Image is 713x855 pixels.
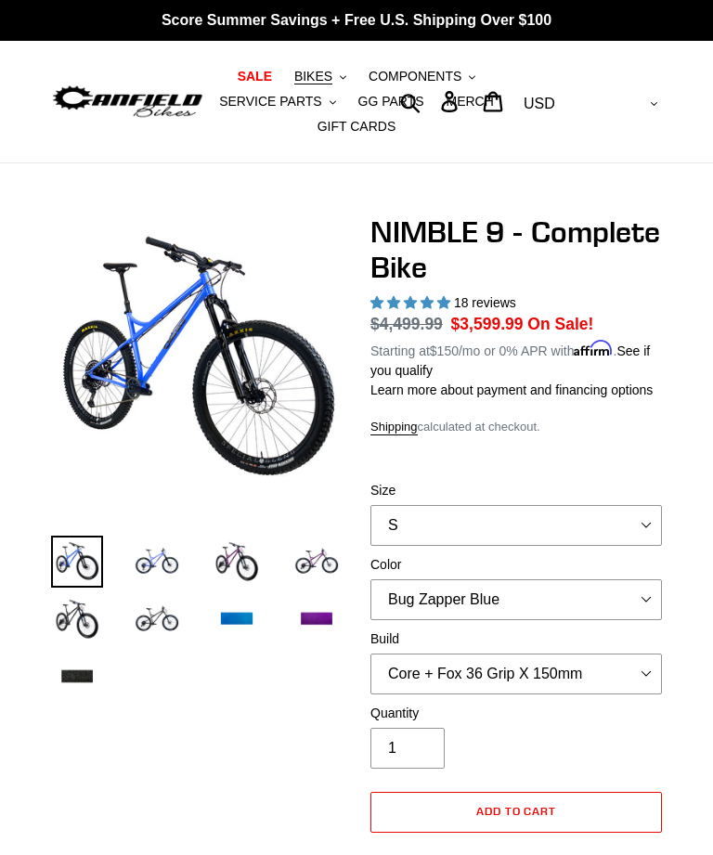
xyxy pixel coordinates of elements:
span: Add to cart [476,804,557,818]
a: Learn more about payment and financing options [370,382,653,397]
label: Color [370,555,662,575]
img: Load image into Gallery viewer, NIMBLE 9 - Complete Bike [51,651,103,703]
button: SERVICE PARTS [210,89,344,114]
h1: NIMBLE 9 - Complete Bike [370,214,662,286]
label: Build [370,629,662,649]
a: SALE [228,64,281,89]
span: SALE [238,69,272,84]
img: Load image into Gallery viewer, NIMBLE 9 - Complete Bike [131,536,183,588]
a: GG PARTS [349,89,434,114]
a: See if you qualify - Learn more about Affirm Financing (opens in modal) [370,343,650,378]
s: $4,499.99 [370,315,443,333]
div: calculated at checkout. [370,418,662,436]
label: Size [370,481,662,500]
span: GIFT CARDS [318,119,396,135]
button: COMPONENTS [359,64,485,89]
img: Load image into Gallery viewer, NIMBLE 9 - Complete Bike [291,593,343,645]
span: $3,599.99 [451,315,524,333]
span: COMPONENTS [369,69,461,84]
img: Load image into Gallery viewer, NIMBLE 9 - Complete Bike [211,593,263,645]
img: Load image into Gallery viewer, NIMBLE 9 - Complete Bike [211,536,263,588]
button: BIKES [285,64,356,89]
label: Quantity [370,704,662,723]
button: Add to cart [370,792,662,833]
a: GIFT CARDS [308,114,406,139]
span: BIKES [294,69,332,84]
img: Load image into Gallery viewer, NIMBLE 9 - Complete Bike [51,536,103,588]
span: GG PARTS [358,94,424,110]
img: Load image into Gallery viewer, NIMBLE 9 - Complete Bike [51,593,103,645]
span: Affirm [574,341,613,356]
p: Starting at /mo or 0% APR with . [370,337,662,381]
img: Load image into Gallery viewer, NIMBLE 9 - Complete Bike [291,536,343,588]
img: Canfield Bikes [51,83,204,121]
span: $150 [430,343,459,358]
span: SERVICE PARTS [219,94,321,110]
span: On Sale! [527,312,593,336]
span: 18 reviews [454,295,516,310]
span: 4.89 stars [370,295,454,310]
img: Load image into Gallery viewer, NIMBLE 9 - Complete Bike [131,593,183,645]
a: Shipping [370,420,418,435]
